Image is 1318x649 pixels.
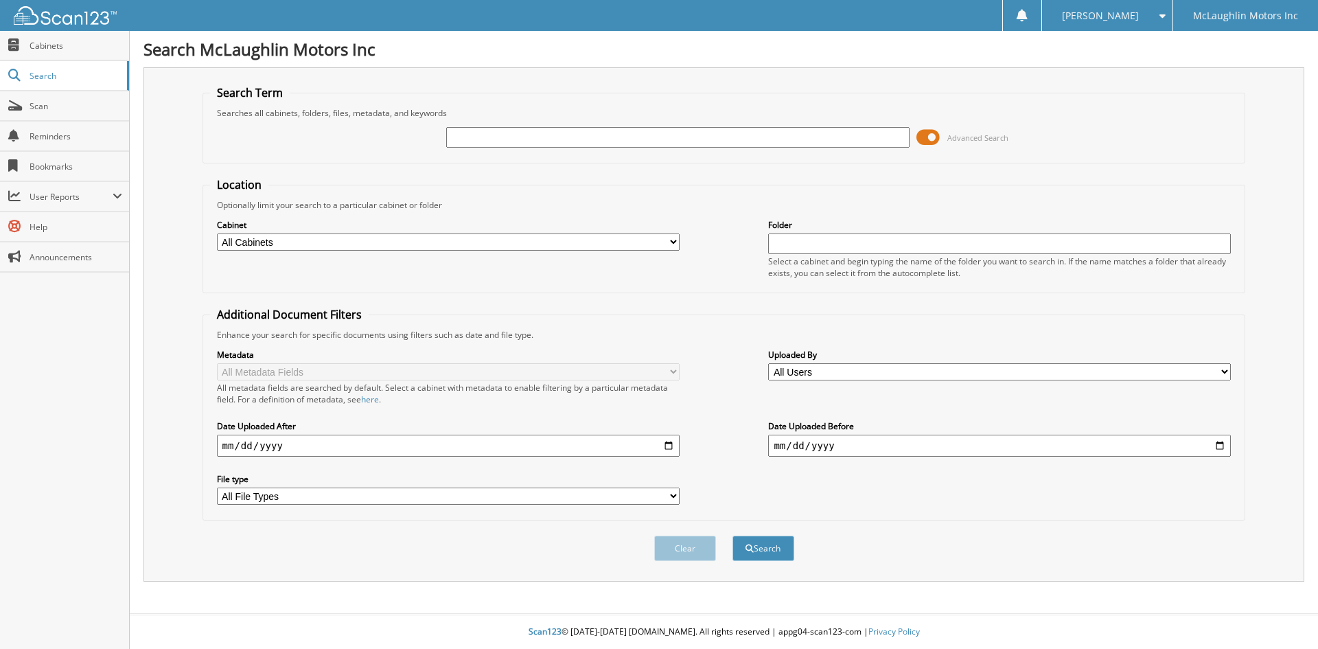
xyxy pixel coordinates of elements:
[30,70,120,82] span: Search
[217,473,680,485] label: File type
[30,100,122,112] span: Scan
[654,536,716,561] button: Clear
[768,219,1231,231] label: Folder
[529,626,562,637] span: Scan123
[30,221,122,233] span: Help
[768,435,1231,457] input: end
[130,615,1318,649] div: © [DATE]-[DATE] [DOMAIN_NAME]. All rights reserved | appg04-scan123-com |
[210,329,1238,341] div: Enhance your search for specific documents using filters such as date and file type.
[217,382,680,405] div: All metadata fields are searched by default. Select a cabinet with metadata to enable filtering b...
[30,130,122,142] span: Reminders
[217,349,680,361] label: Metadata
[217,219,680,231] label: Cabinet
[210,307,369,322] legend: Additional Document Filters
[30,191,113,203] span: User Reports
[1193,12,1298,20] span: McLaughlin Motors Inc
[868,626,920,637] a: Privacy Policy
[30,251,122,263] span: Announcements
[217,435,680,457] input: start
[210,85,290,100] legend: Search Term
[30,40,122,52] span: Cabinets
[732,536,794,561] button: Search
[768,420,1231,432] label: Date Uploaded Before
[1062,12,1139,20] span: [PERSON_NAME]
[143,38,1304,60] h1: Search McLaughlin Motors Inc
[210,199,1238,211] div: Optionally limit your search to a particular cabinet or folder
[14,6,117,25] img: scan123-logo-white.svg
[217,420,680,432] label: Date Uploaded After
[210,177,268,192] legend: Location
[768,255,1231,279] div: Select a cabinet and begin typing the name of the folder you want to search in. If the name match...
[768,349,1231,361] label: Uploaded By
[947,133,1008,143] span: Advanced Search
[210,107,1238,119] div: Searches all cabinets, folders, files, metadata, and keywords
[361,394,379,405] a: here
[30,161,122,172] span: Bookmarks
